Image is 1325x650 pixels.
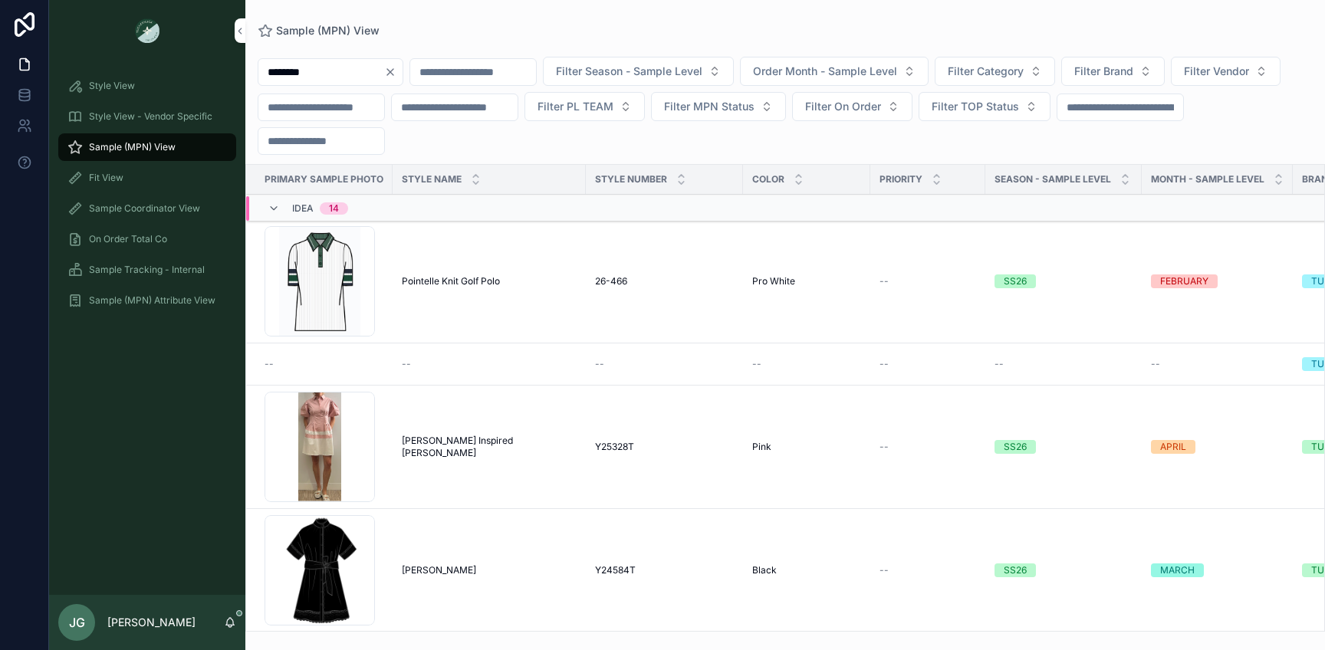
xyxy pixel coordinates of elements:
a: 26-466 [595,275,734,287]
a: -- [1151,358,1284,370]
span: Sample Tracking - Internal [89,264,205,276]
div: SS26 [1004,563,1027,577]
a: Black [752,564,861,576]
span: Style View [89,80,135,92]
a: -- [879,441,976,453]
button: Select Button [524,92,645,121]
a: Pink [752,441,861,453]
span: -- [402,358,411,370]
span: -- [879,441,889,453]
a: -- [879,275,976,287]
span: 26-466 [595,275,627,287]
span: Style Name [402,173,462,185]
a: On Order Total Co [58,225,236,253]
span: -- [595,358,604,370]
span: Y25328T [595,441,634,453]
a: Sample (MPN) Attribute View [58,287,236,314]
button: Select Button [935,57,1055,86]
span: Order Month - Sample Level [753,64,897,79]
span: PRIORITY [879,173,922,185]
span: Black [752,564,777,576]
button: Select Button [543,57,734,86]
a: [PERSON_NAME] Inspired [PERSON_NAME] [402,435,577,459]
span: -- [995,358,1004,370]
button: Select Button [651,92,786,121]
span: JG [69,613,85,632]
a: Y24584T [595,564,734,576]
span: Sample (MPN) View [276,23,380,38]
div: MARCH [1160,563,1195,577]
span: Filter On Order [805,99,881,114]
span: MONTH - SAMPLE LEVEL [1151,173,1264,185]
a: Y25328T [595,441,734,453]
span: -- [879,275,889,287]
span: -- [752,358,761,370]
span: Y24584T [595,564,636,576]
button: Select Button [919,92,1050,121]
a: Sample (MPN) View [58,133,236,161]
div: FEBRUARY [1160,274,1208,288]
span: Style View - Vendor Specific [89,110,212,123]
span: [PERSON_NAME] [402,564,476,576]
a: FEBRUARY [1151,274,1284,288]
a: APRIL [1151,440,1284,454]
a: -- [879,358,976,370]
span: Idea [292,202,314,215]
div: APRIL [1160,440,1186,454]
span: Fit View [89,172,123,184]
span: Filter Season - Sample Level [556,64,702,79]
span: -- [879,358,889,370]
span: Filter PL TEAM [538,99,613,114]
button: Select Button [1061,57,1165,86]
a: Pro White [752,275,861,287]
button: Select Button [1171,57,1281,86]
a: Style View [58,72,236,100]
span: -- [265,358,274,370]
span: -- [1151,358,1160,370]
span: Sample Coordinator View [89,202,200,215]
span: Sample (MPN) Attribute View [89,294,215,307]
p: [PERSON_NAME] [107,615,196,630]
div: scrollable content [49,61,245,334]
a: SS26 [995,440,1133,454]
button: Select Button [792,92,912,121]
div: SS26 [1004,440,1027,454]
span: Pro White [752,275,795,287]
span: Color [752,173,784,185]
span: Filter Brand [1074,64,1133,79]
img: App logo [135,18,159,43]
button: Clear [384,66,403,78]
span: Filter Vendor [1184,64,1249,79]
div: 14 [329,202,339,215]
a: Sample (MPN) View [258,23,380,38]
span: Sample (MPN) View [89,141,176,153]
span: Pink [752,441,771,453]
div: SS26 [1004,274,1027,288]
a: MARCH [1151,563,1284,577]
a: -- [879,564,976,576]
a: [PERSON_NAME] [402,564,577,576]
span: Filter MPN Status [664,99,755,114]
a: -- [265,358,383,370]
a: Pointelle Knit Golf Polo [402,275,577,287]
span: PRIMARY SAMPLE PHOTO [265,173,383,185]
button: Select Button [740,57,929,86]
a: -- [402,358,577,370]
a: Style View - Vendor Specific [58,103,236,130]
a: -- [752,358,861,370]
span: Filter Category [948,64,1024,79]
span: -- [879,564,889,576]
a: SS26 [995,274,1133,288]
a: -- [595,358,734,370]
span: Style Number [595,173,667,185]
a: Sample Tracking - Internal [58,256,236,284]
a: SS26 [995,563,1133,577]
span: Filter TOP Status [932,99,1019,114]
a: -- [995,358,1133,370]
span: On Order Total Co [89,233,167,245]
a: Sample Coordinator View [58,195,236,222]
span: Season - Sample Level [995,173,1111,185]
span: Pointelle Knit Golf Polo [402,275,500,287]
a: Fit View [58,164,236,192]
